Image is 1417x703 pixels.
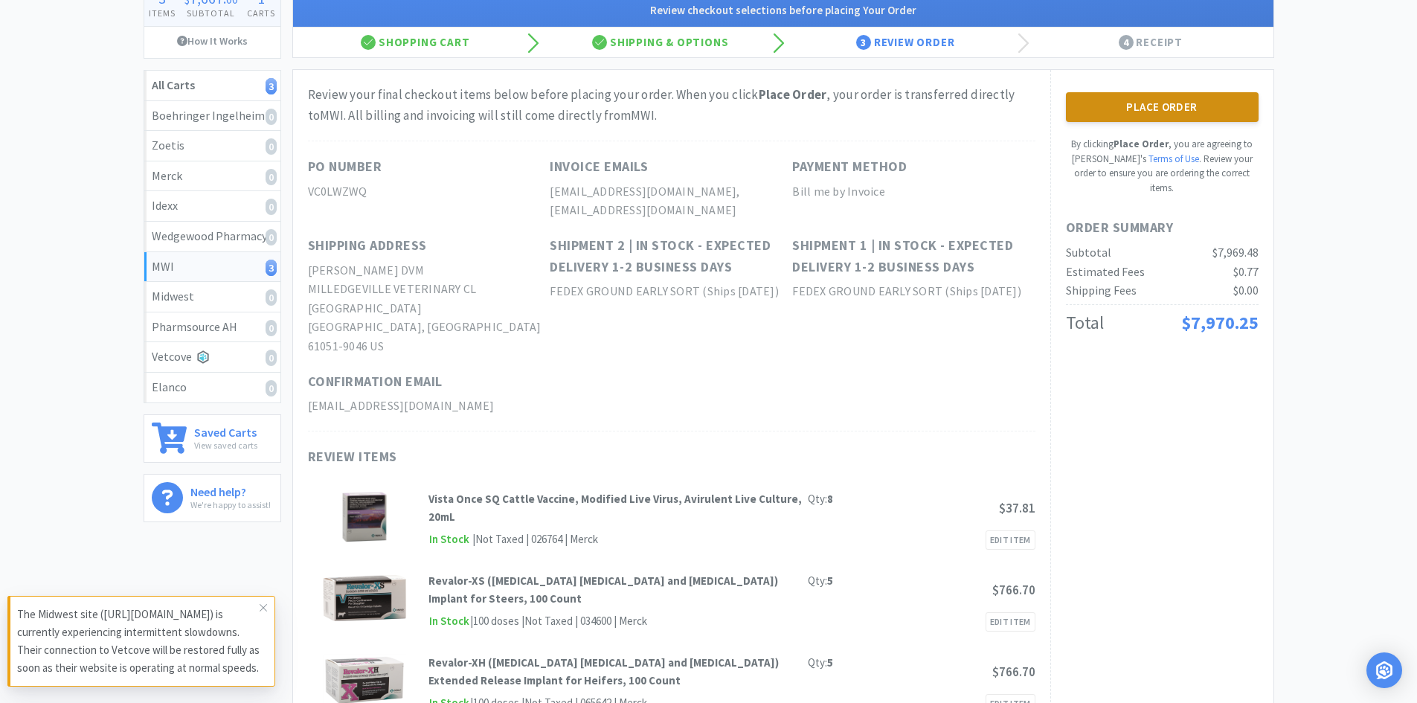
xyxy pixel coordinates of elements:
[266,350,277,366] i: 0
[190,498,271,512] p: We're happy to assist!
[308,156,382,178] h1: PO Number
[308,318,550,356] h2: [GEOGRAPHIC_DATA], [GEOGRAPHIC_DATA] 61051-9046 US
[308,235,427,257] h1: Shipping Address
[144,414,281,463] a: Saved CartsView saved carts
[152,287,273,306] div: Midwest
[293,28,539,57] div: Shopping Cart
[1066,92,1259,122] button: Place Order
[550,235,792,278] h1: Shipment 2 | In stock - expected delivery 1-2 business days
[144,191,280,222] a: Idexx0
[152,106,273,126] div: Boehringer Ingelheim
[308,1,1259,19] h2: Review checkout selections before placing Your Order
[308,371,443,393] h1: Confirmation Email
[428,530,470,549] span: In Stock
[999,500,1035,516] span: $37.81
[550,282,792,301] h2: FEDEX GROUND EARLY SORT (Ships [DATE])
[1066,309,1104,337] div: Total
[308,446,754,468] h1: Review Items
[152,77,195,92] strong: All Carts
[144,101,280,132] a: Boehringer Ingelheim0
[144,6,180,20] h4: Items
[519,612,647,630] div: | Not Taxed | 034600 | Merck
[266,199,277,215] i: 0
[17,606,260,677] p: The Midwest site ([URL][DOMAIN_NAME]) is currently experiencing intermittent slowdowns. Their con...
[1119,35,1134,50] span: 4
[190,482,271,498] h6: Need help?
[1066,281,1137,301] div: Shipping Fees
[152,136,273,155] div: Zoetis
[144,71,280,101] a: All Carts3
[1066,217,1259,239] h1: Order Summary
[266,109,277,125] i: 0
[827,655,833,670] strong: 5
[180,6,242,20] h4: Subtotal
[1181,311,1259,334] span: $7,970.25
[470,614,519,628] span: | 100 doses
[792,282,1035,301] h2: FEDEX GROUND EARLY SORT (Ships [DATE])
[1148,153,1199,165] a: Terms of Use
[266,78,277,94] i: 3
[194,438,257,452] p: View saved carts
[538,28,783,57] div: Shipping & Options
[428,574,778,606] strong: Revalor-XS ([MEDICAL_DATA] [MEDICAL_DATA] and [MEDICAL_DATA]) Implant for Steers, 100 Count
[144,222,280,252] a: Wedgewood Pharmacy0
[792,235,1035,278] h1: Shipment 1 | In stock - expected delivery 1-2 business days
[792,182,1035,202] h2: Bill me by Invoice
[266,229,277,245] i: 0
[152,167,273,186] div: Merck
[856,35,871,50] span: 3
[144,312,280,343] a: Pharmsource AH0
[470,530,598,548] div: | Not Taxed | 026764 | Merck
[242,6,280,20] h4: Carts
[144,161,280,192] a: Merck0
[152,347,273,367] div: Vetcove
[266,320,277,336] i: 0
[266,169,277,185] i: 0
[550,182,792,220] h2: [EMAIL_ADDRESS][DOMAIN_NAME], [EMAIL_ADDRESS][DOMAIN_NAME]
[992,582,1035,598] span: $766.70
[152,318,273,337] div: Pharmsource AH
[1233,264,1259,279] span: $0.77
[308,280,550,299] h2: MILLEDGEVILLE VETERINARY CL
[1066,263,1145,282] div: Estimated Fees
[308,182,550,202] h2: VC0LWZWQ
[338,490,391,542] img: edd23d798f954ae2bf265577db7044a5_16350.png
[1233,283,1259,298] span: $0.00
[1212,245,1259,260] span: $7,969.48
[308,261,550,280] h2: [PERSON_NAME] DVM
[308,397,550,416] h2: [EMAIL_ADDRESS][DOMAIN_NAME]
[266,260,277,276] i: 3
[144,131,280,161] a: Zoetis0
[1114,138,1169,150] strong: Place Order
[759,86,827,103] strong: Place Order
[1066,137,1259,195] p: By clicking , you are agreeing to [PERSON_NAME]'s . Review your order to ensure you are ordering ...
[152,196,273,216] div: Idexx
[321,572,408,624] img: b4bdfb36c4e446488dd91e39a803d1eb_16291.png
[152,227,273,246] div: Wedgewood Pharmacy
[428,655,779,687] strong: Revalor-XH ([MEDICAL_DATA] [MEDICAL_DATA] and [MEDICAL_DATA]) Extended Release Implant for Heifer...
[808,490,833,508] div: Qty:
[1028,28,1273,57] div: Receipt
[792,156,907,178] h1: Payment Method
[152,257,273,277] div: MWI
[428,492,802,524] strong: Vista Once SQ Cattle Vaccine, Modified Live Virus, Avirulent Live Culture, 20mL
[194,423,257,438] h6: Saved Carts
[144,27,280,55] a: How It Works
[266,289,277,306] i: 0
[1366,652,1402,688] div: Open Intercom Messenger
[152,378,273,397] div: Elanco
[783,28,1029,57] div: Review Order
[266,138,277,155] i: 0
[992,664,1035,680] span: $766.70
[308,299,550,318] h2: [GEOGRAPHIC_DATA]
[144,252,280,283] a: MWI3
[1066,243,1111,263] div: Subtotal
[986,530,1035,550] a: Edit Item
[428,612,470,631] span: In Stock
[308,85,1035,125] div: Review your final checkout items below before placing your order. When you click , your order is ...
[827,574,833,588] strong: 5
[808,654,833,672] div: Qty:
[986,612,1035,632] a: Edit Item
[144,373,280,402] a: Elanco0
[550,156,648,178] h1: Invoice Emails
